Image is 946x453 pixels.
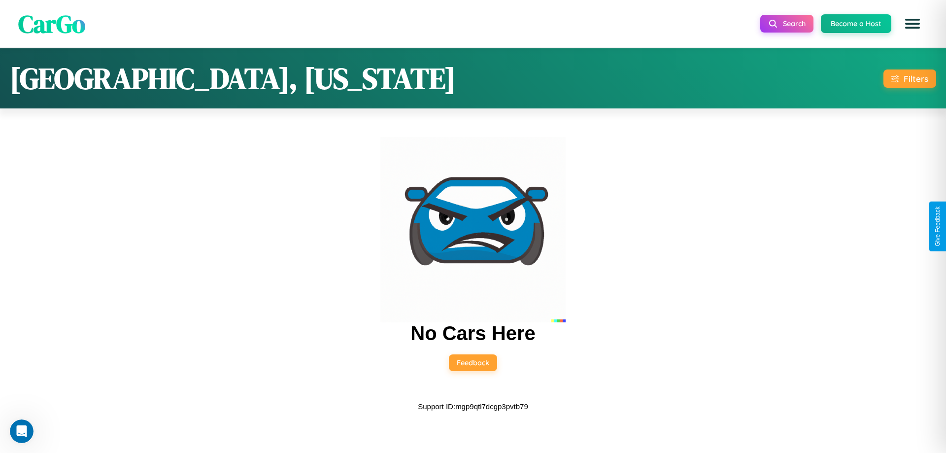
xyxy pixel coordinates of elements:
div: Filters [904,73,928,84]
button: Open menu [899,10,926,37]
iframe: Intercom live chat [10,419,34,443]
p: Support ID: mgp9qtl7dcgp3pvtb79 [418,400,528,413]
img: car [380,137,566,322]
button: Become a Host [821,14,891,33]
button: Filters [883,70,936,88]
span: CarGo [18,6,85,40]
button: Feedback [449,354,497,371]
div: Give Feedback [934,207,941,246]
button: Search [760,15,813,33]
h2: No Cars Here [410,322,535,345]
span: Search [783,19,806,28]
h1: [GEOGRAPHIC_DATA], [US_STATE] [10,58,456,99]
